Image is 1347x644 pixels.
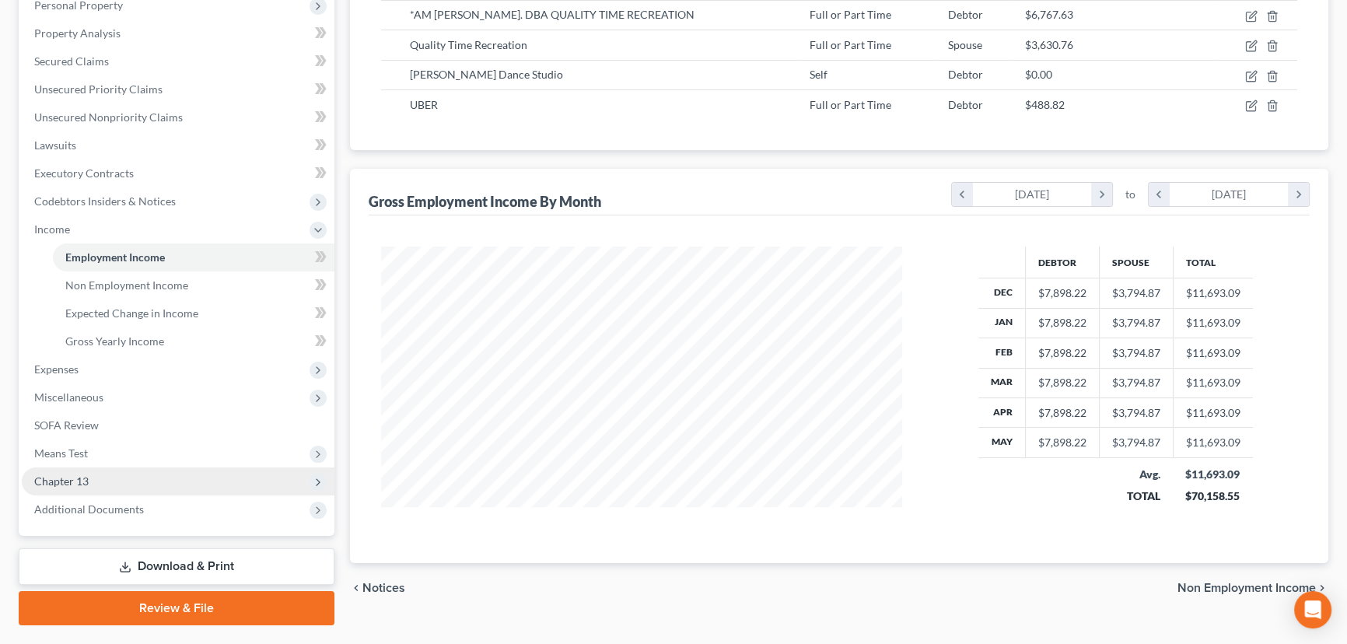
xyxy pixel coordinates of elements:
span: Property Analysis [34,26,121,40]
span: *AM [PERSON_NAME]. DBA QUALITY TIME RECREATION [410,8,694,21]
span: to [1125,187,1135,202]
a: Unsecured Nonpriority Claims [22,103,334,131]
span: $488.82 [1025,98,1065,111]
th: Total [1173,247,1253,278]
span: Additional Documents [34,502,144,516]
div: $3,794.87 [1112,375,1160,390]
i: chevron_right [1091,183,1112,206]
a: Non Employment Income [53,271,334,299]
i: chevron_left [350,582,362,594]
div: TOTAL [1111,488,1160,504]
td: $11,693.09 [1173,338,1253,368]
div: $3,794.87 [1112,345,1160,361]
span: Income [34,222,70,236]
span: Full or Part Time [810,98,891,111]
button: Non Employment Income chevron_right [1177,582,1328,594]
span: Unsecured Nonpriority Claims [34,110,183,124]
div: $3,794.87 [1112,435,1160,450]
th: Mar [978,368,1026,397]
span: Expenses [34,362,79,376]
span: Non Employment Income [1177,582,1316,594]
i: chevron_left [1149,183,1170,206]
span: [PERSON_NAME] Dance Studio [410,68,563,81]
span: Non Employment Income [65,278,188,292]
div: $7,898.22 [1038,285,1086,301]
a: Executory Contracts [22,159,334,187]
span: Spouse [947,38,981,51]
a: Unsecured Priority Claims [22,75,334,103]
div: [DATE] [1170,183,1289,206]
div: $3,794.87 [1112,285,1160,301]
span: $0.00 [1025,68,1052,81]
div: $7,898.22 [1038,435,1086,450]
a: Download & Print [19,548,334,585]
div: $7,898.22 [1038,405,1086,421]
div: Gross Employment Income By Month [369,192,601,211]
span: Miscellaneous [34,390,103,404]
td: $11,693.09 [1173,398,1253,428]
span: Self [810,68,827,81]
div: $70,158.55 [1185,488,1240,504]
span: Full or Part Time [810,8,891,21]
span: Codebtors Insiders & Notices [34,194,176,208]
th: Spouse [1099,247,1173,278]
div: $11,693.09 [1185,467,1240,482]
th: Apr [978,398,1026,428]
th: Feb [978,338,1026,368]
span: UBER [410,98,438,111]
div: $7,898.22 [1038,345,1086,361]
i: chevron_right [1288,183,1309,206]
i: chevron_right [1316,582,1328,594]
a: Employment Income [53,243,334,271]
td: $11,693.09 [1173,428,1253,457]
a: SOFA Review [22,411,334,439]
a: Secured Claims [22,47,334,75]
a: Lawsuits [22,131,334,159]
div: [DATE] [973,183,1092,206]
span: $3,630.76 [1025,38,1073,51]
span: Notices [362,582,405,594]
a: Property Analysis [22,19,334,47]
button: chevron_left Notices [350,582,405,594]
span: Employment Income [65,250,165,264]
span: Debtor [947,8,982,21]
div: Open Intercom Messenger [1294,591,1331,628]
th: Jan [978,308,1026,338]
span: Unsecured Priority Claims [34,82,163,96]
span: $6,767.63 [1025,8,1073,21]
span: Secured Claims [34,54,109,68]
span: Debtor [947,98,982,111]
span: Means Test [34,446,88,460]
span: Quality Time Recreation [410,38,527,51]
div: Avg. [1111,467,1160,482]
th: Dec [978,278,1026,308]
span: Executory Contracts [34,166,134,180]
th: May [978,428,1026,457]
div: $3,794.87 [1112,315,1160,331]
a: Expected Change in Income [53,299,334,327]
span: SOFA Review [34,418,99,432]
a: Gross Yearly Income [53,327,334,355]
td: $11,693.09 [1173,308,1253,338]
i: chevron_left [952,183,973,206]
td: $11,693.09 [1173,278,1253,308]
span: Debtor [947,68,982,81]
div: $7,898.22 [1038,315,1086,331]
div: $3,794.87 [1112,405,1160,421]
span: Gross Yearly Income [65,334,164,348]
td: $11,693.09 [1173,368,1253,397]
div: $7,898.22 [1038,375,1086,390]
span: Expected Change in Income [65,306,198,320]
th: Debtor [1025,247,1099,278]
span: Full or Part Time [810,38,891,51]
span: Lawsuits [34,138,76,152]
a: Review & File [19,591,334,625]
span: Chapter 13 [34,474,89,488]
